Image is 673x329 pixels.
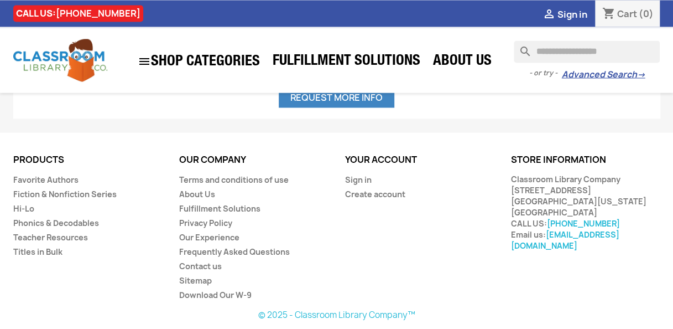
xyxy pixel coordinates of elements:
[637,69,645,80] span: →
[542,8,555,22] i: 
[345,153,417,165] a: Your account
[617,8,637,20] span: Cart
[179,174,289,184] a: Terms and conditions of use
[13,203,34,213] a: Hi-Lo
[511,155,660,164] p: Store information
[514,40,660,63] input: Search
[179,289,252,300] a: Download Our W-9
[13,5,143,22] div: CALL US:
[13,39,107,81] img: Classroom Library Company
[514,40,527,54] i: search
[179,217,232,228] a: Privacy Policy
[138,55,151,68] i: 
[345,174,372,184] a: Sign in
[557,8,587,20] span: Sign in
[258,309,415,320] a: © 2025 - Classroom Library Company™
[13,246,62,256] a: Titles in Bulk
[547,218,620,228] a: [PHONE_NUMBER]
[267,51,426,73] a: Fulfillment Solutions
[179,188,215,199] a: About Us
[179,203,260,213] a: Fulfillment Solutions
[529,68,561,79] span: - or try -
[56,7,140,19] a: [PHONE_NUMBER]
[13,232,88,242] a: Teacher Resources
[13,174,79,184] a: Favorite Authors
[179,155,328,164] p: Our company
[132,49,265,74] a: SHOP CATEGORIES
[13,217,99,228] a: Phonics & Decodables
[561,69,645,80] a: Advanced Search→
[638,8,653,20] span: (0)
[542,8,587,20] a:  Sign in
[179,260,222,271] a: Contact us
[511,229,619,250] a: [EMAIL_ADDRESS][DOMAIN_NAME]
[602,8,615,21] i: shopping_cart
[345,188,405,199] a: Create account
[279,86,394,107] a: REQUEST MORE INFO
[179,275,212,285] a: Sitemap
[427,51,497,73] a: About Us
[13,188,117,199] a: Fiction & Nonfiction Series
[179,232,239,242] a: Our Experience
[179,246,290,256] a: Frequently Asked Questions
[13,155,163,164] p: Products
[511,173,660,251] div: Classroom Library Company [STREET_ADDRESS] [GEOGRAPHIC_DATA][US_STATE] [GEOGRAPHIC_DATA] CALL US:...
